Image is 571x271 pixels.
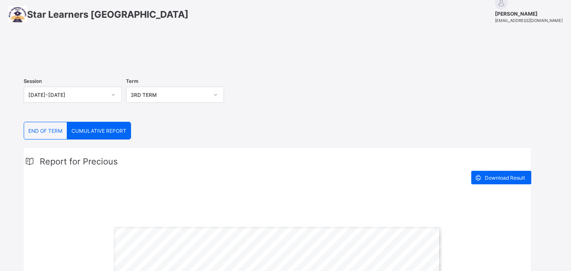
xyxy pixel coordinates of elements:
[495,11,563,17] span: [PERSON_NAME]
[485,175,525,181] span: Download Result
[227,256,328,261] span: (NURSERY, PRIMARY & SECONDARY)
[208,262,257,266] span: [STREET_ADDRESS]
[27,9,189,20] span: Star Learners [GEOGRAPHIC_DATA]
[28,92,106,98] div: [DATE]-[DATE]
[40,156,117,167] span: Report for Precious
[495,18,563,23] span: [EMAIL_ADDRESS][DOMAIN_NAME]
[24,78,42,84] span: Session
[71,128,126,134] span: CUMULATIVE REPORT
[126,78,138,84] span: Term
[240,267,343,271] span: Tel: [PHONE_NUMBER], [PHONE_NUMBER]
[192,243,363,255] span: STAR LEARNERS SCHOOL
[8,6,27,23] img: School logo
[131,92,208,98] div: 3RD TERM
[28,128,63,134] span: END OF TERM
